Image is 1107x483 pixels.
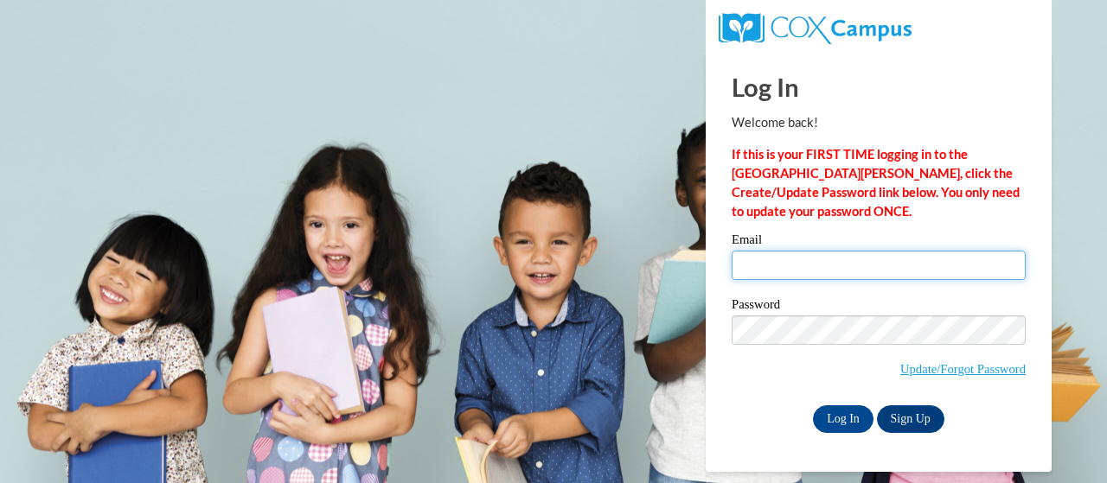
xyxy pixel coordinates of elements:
label: Email [732,233,1026,251]
a: Sign Up [877,405,944,433]
a: Update/Forgot Password [900,362,1026,376]
p: Welcome back! [732,113,1026,132]
strong: If this is your FIRST TIME logging in to the [GEOGRAPHIC_DATA][PERSON_NAME], click the Create/Upd... [732,147,1020,219]
img: COX Campus [719,13,912,44]
input: Log In [813,405,873,433]
label: Password [732,298,1026,315]
h1: Log In [732,69,1026,105]
a: COX Campus [719,20,912,35]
